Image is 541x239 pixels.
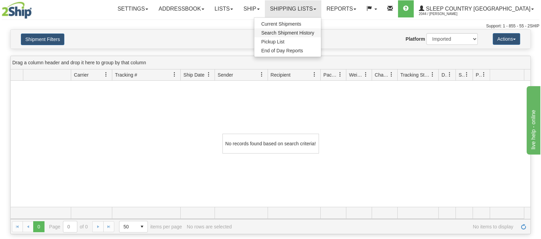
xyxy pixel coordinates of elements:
[261,30,314,36] span: Search Shipment History
[119,221,182,233] span: items per page
[5,4,63,12] div: live help - online
[124,223,132,230] span: 50
[261,39,284,44] span: Pickup List
[112,0,153,17] a: Settings
[518,221,529,232] a: Refresh
[153,0,209,17] a: Addressbook
[525,84,540,154] iframe: chat widget
[334,69,346,80] a: Packages filter column settings
[100,69,112,80] a: Carrier filter column settings
[476,71,481,78] span: Pickup Status
[169,69,180,80] a: Tracking # filter column settings
[261,21,301,27] span: Current Shipments
[271,71,291,78] span: Recipient
[187,224,232,229] div: No rows are selected
[137,221,147,232] span: select
[2,23,539,29] div: Support: 1 - 855 - 55 - 2SHIP
[414,0,539,17] a: Sleep Country [GEOGRAPHIC_DATA] 2044 / [PERSON_NAME]
[222,134,319,154] div: No records found based on search criteria!
[375,71,389,78] span: Charge
[236,224,513,229] span: No items to display
[478,69,490,80] a: Pickup Status filter column settings
[119,221,148,233] span: Page sizes drop down
[74,71,89,78] span: Carrier
[256,69,268,80] a: Sender filter column settings
[444,69,455,80] a: Delivery Status filter column settings
[49,221,88,233] span: Page of 0
[309,69,320,80] a: Recipient filter column settings
[33,221,44,232] span: Page 0
[238,0,265,17] a: Ship
[254,46,321,55] a: End of Day Reports
[115,71,137,78] span: Tracking #
[400,71,430,78] span: Tracking Status
[441,71,447,78] span: Delivery Status
[254,37,321,46] a: Pickup List
[209,0,238,17] a: Lists
[493,33,520,45] button: Actions
[424,6,530,12] span: Sleep Country [GEOGRAPHIC_DATA]
[427,69,438,80] a: Tracking Status filter column settings
[254,28,321,37] a: Search Shipment History
[21,34,64,45] button: Shipment Filters
[261,48,303,53] span: End of Day Reports
[254,19,321,28] a: Current Shipments
[419,11,470,17] span: 2044 / [PERSON_NAME]
[265,0,321,17] a: Shipping lists
[360,69,372,80] a: Weight filter column settings
[2,2,32,19] img: logo2044.jpg
[11,56,530,69] div: grid grouping header
[218,71,233,78] span: Sender
[405,36,425,42] label: Platform
[183,71,204,78] span: Ship Date
[386,69,397,80] a: Charge filter column settings
[461,69,473,80] a: Shipment Issues filter column settings
[323,71,338,78] span: Packages
[459,71,464,78] span: Shipment Issues
[349,71,363,78] span: Weight
[321,0,361,17] a: Reports
[203,69,215,80] a: Ship Date filter column settings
